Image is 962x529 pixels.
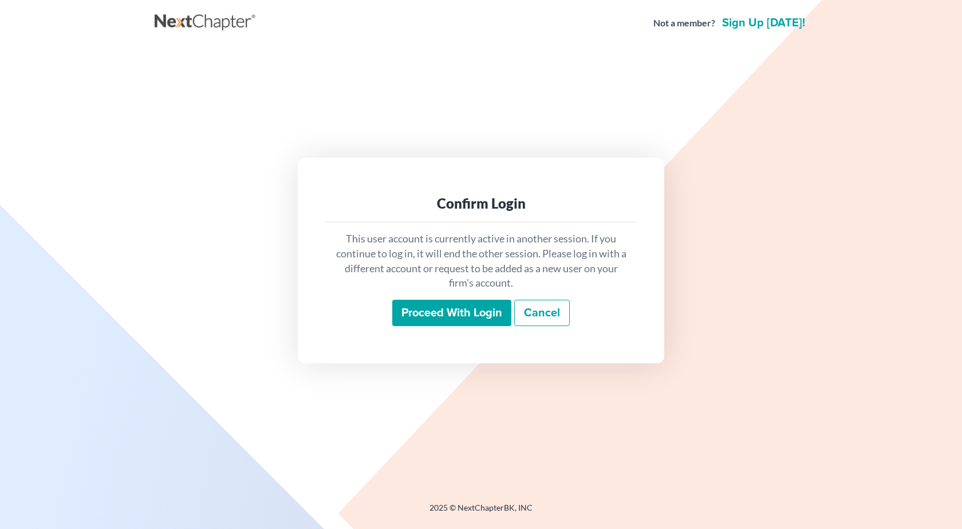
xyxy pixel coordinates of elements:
[334,194,628,213] div: Confirm Login
[155,502,807,523] div: 2025 © NextChapterBK, INC
[653,17,715,30] strong: Not a member?
[392,300,511,326] input: Proceed with login
[514,300,570,326] a: Cancel
[334,232,628,291] p: This user account is currently active in another session. If you continue to log in, it will end ...
[720,17,807,29] a: Sign up [DATE]!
